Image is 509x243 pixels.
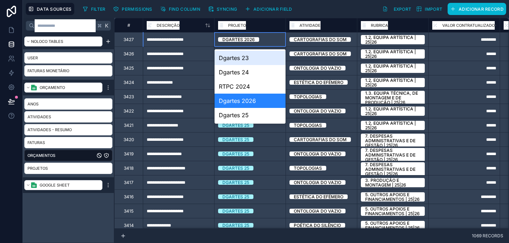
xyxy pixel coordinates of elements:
div: 3424 [124,80,134,85]
div: 1.3. Equipa técnica, de montagem e de produção | 25|26 [365,91,420,105]
div: Topologias [294,94,322,99]
div: 1.2. Equipa artística | 25|26 [365,78,420,87]
span: K [104,23,109,28]
div: Ontologia do Vazio [294,66,341,70]
div: 3. Produção e montagem | 25|26 [365,178,420,187]
span: Find column [169,6,200,12]
button: Import [414,3,445,15]
div: 1.2. Equipa artística | 25|26 [365,49,420,59]
a: Syncing [206,4,242,14]
div: Topologias [294,123,322,128]
span: Adicionar field [253,6,292,12]
div: 5. Outros apoios e financiamentos | 25|26 [365,192,420,202]
div: 1.2. Equipa artística | 25|26 [365,35,420,44]
span: 1069 records [472,233,503,238]
div: Dgartes 24 [215,65,286,79]
span: Import [425,6,442,12]
span: Permissions [122,6,152,12]
div: 3425 [124,65,134,71]
button: Find column [158,4,203,14]
span: Filter [91,6,106,12]
div: Dgartes 25 [222,223,249,228]
button: Data Sources [26,3,74,15]
div: Dgartes 2026 [215,94,286,108]
button: Adicionar record [448,3,506,15]
div: 3415 [124,208,133,214]
div: 7. Despesas administrativas e de gestão | 25|26 [365,134,420,148]
span: Descrição [157,22,180,29]
div: Topologias [294,166,322,170]
div: 3416 [124,194,133,200]
div: 3423 [124,94,134,100]
div: 3426 [124,51,134,57]
div: Cartografias do Som [294,37,347,42]
button: Filter [80,4,108,14]
div: RTPC 2024 [215,79,286,94]
div: 7. Despesas administrativas e de gestão | 25|26 [365,162,420,176]
div: 1.2. Equipa artística | 25|26 [365,64,420,73]
div: Cartografias do Som [294,51,347,56]
span: Projeto [228,22,246,29]
div: 5. Outros apoios e financiamentos | 25|26 [365,221,420,230]
a: Adicionar record [445,3,506,15]
div: Ontologia do Vazio [294,180,341,185]
div: Dgartes 23 [215,51,286,65]
div: 3419 [124,151,133,157]
span: Rubrica [371,22,388,29]
span: Atividade [299,22,321,29]
span: Data Sources [37,6,72,12]
div: Dgartes 2026 [222,37,255,42]
div: Dgartes 25 [222,209,249,213]
div: Dgartes 25 [222,166,249,170]
div: Ontologia do Vazio [294,109,341,113]
div: Dgartes 25 [222,194,249,199]
div: Poética do Silêncio [294,223,341,228]
div: Dgartes 25 [222,137,249,142]
a: Permissions [111,4,157,14]
button: Permissions [111,4,155,14]
div: 3420 [124,137,134,143]
button: Syncing [206,4,240,14]
div: 3418 [124,165,133,171]
div: # [120,23,137,28]
span: Export [394,6,412,12]
div: 1.2. Equipa artística | 25|26 [365,106,420,116]
div: Dgartes 25 [222,180,249,185]
span: Adicionar record [459,6,504,12]
div: Dgartes 25 [222,152,249,156]
div: 1.2. Equipa artística | 25|26 [365,121,420,130]
button: Export [380,3,414,15]
span: Syncing [217,6,237,12]
div: 7. Despesas administrativas e de gestão | 25|26 [365,148,420,162]
div: 3417 [124,180,133,185]
div: Estética do Efémero [294,194,343,199]
div: Ontologia do Vazio [294,209,341,213]
div: Estética do Efémero [294,80,343,85]
div: Ontologia do Vazio [294,152,341,156]
div: 3414 [124,223,134,228]
div: Cartografias do Som [294,137,347,142]
button: Adicionar field [242,4,295,14]
div: 3421 [124,123,133,128]
div: 3427 [124,37,134,43]
div: Dgartes 25 [222,123,249,128]
div: 3422 [124,108,134,114]
div: Dgartes 25 [215,108,286,122]
span: Valor Contratualizado [442,22,495,29]
div: 5. Outros apoios e financiamentos | 25|26 [365,207,420,216]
